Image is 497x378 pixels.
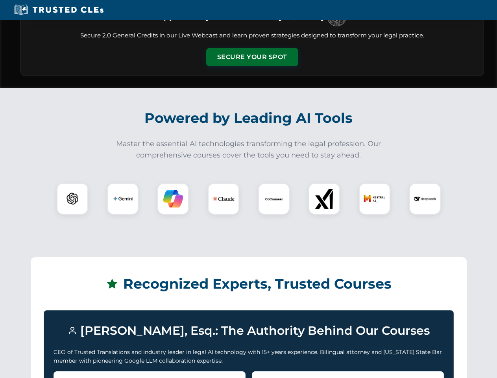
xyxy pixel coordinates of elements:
[12,4,106,16] img: Trusted CLEs
[359,183,390,215] div: Mistral AI
[44,270,454,298] h2: Recognized Experts, Trusted Courses
[208,183,239,215] div: Claude
[54,320,444,341] h3: [PERSON_NAME], Esq.: The Authority Behind Our Courses
[113,189,133,209] img: Gemini Logo
[30,31,474,40] p: Secure 2.0 General Credits in our Live Webcast and learn proven strategies designed to transform ...
[414,188,436,210] img: DeepSeek Logo
[61,187,84,210] img: ChatGPT Logo
[264,189,284,209] img: CoCounsel Logo
[309,183,340,215] div: xAI
[206,48,298,66] button: Secure Your Spot
[54,348,444,365] p: CEO of Trusted Translations and industry leader in legal AI technology with 15+ years experience....
[409,183,441,215] div: DeepSeek
[258,183,290,215] div: CoCounsel
[364,188,386,210] img: Mistral AI Logo
[314,189,334,209] img: xAI Logo
[157,183,189,215] div: Copilot
[31,104,467,132] h2: Powered by Leading AI Tools
[107,183,139,215] div: Gemini
[57,183,88,215] div: ChatGPT
[111,138,386,161] p: Master the essential AI technologies transforming the legal profession. Our comprehensive courses...
[212,188,235,210] img: Claude Logo
[163,189,183,209] img: Copilot Logo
